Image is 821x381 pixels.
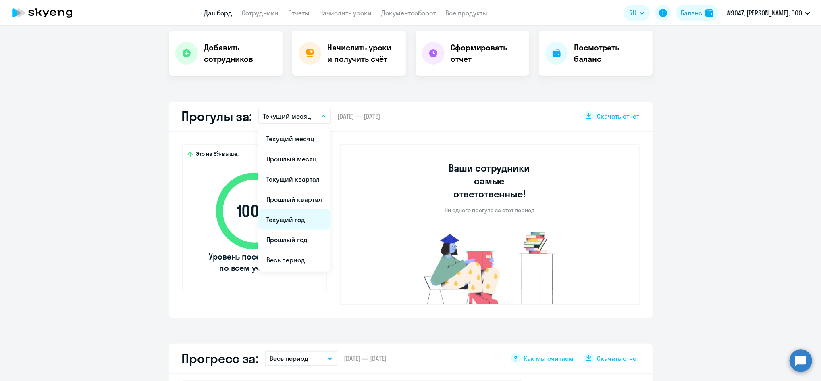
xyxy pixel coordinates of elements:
img: no-truants [409,230,570,304]
span: [DATE] — [DATE] [337,112,380,121]
h2: Прогресс за: [182,350,258,366]
p: #9047, [PERSON_NAME], ООО [727,8,802,18]
h2: Прогулы за: [182,108,252,124]
a: Все продукты [446,9,488,17]
span: Это на 8% выше, [196,150,239,160]
h4: Добавить сотрудников [204,42,276,65]
span: RU [629,8,636,18]
span: Уровень посещаемости по всем ученикам [208,251,301,274]
button: #9047, [PERSON_NAME], ООО [723,3,814,23]
button: Весь период [265,351,337,366]
h3: Ваши сотрудники самые ответственные! [438,161,541,200]
div: Баланс [681,8,702,18]
a: Начислить уроки [320,9,372,17]
a: Отчеты [289,9,310,17]
img: balance [705,9,713,17]
h4: Начислить уроки и получить счёт [328,42,398,65]
a: Дашборд [204,9,233,17]
p: Текущий месяц [263,111,311,121]
span: Скачать отчет [597,354,640,363]
span: Как мы считаем [524,354,574,363]
p: Ни одного прогула за этот период [445,207,534,214]
h4: Сформировать отчет [451,42,523,65]
span: 100 % [208,201,301,221]
ul: RU [258,127,330,272]
h4: Посмотреть баланс [574,42,646,65]
button: Балансbalance [676,5,718,21]
p: Весь период [270,354,308,363]
a: Документооборот [382,9,436,17]
span: [DATE] — [DATE] [344,354,387,363]
a: Сотрудники [242,9,279,17]
button: Текущий месяц [258,109,331,124]
span: Скачать отчет [597,112,640,121]
button: RU [624,5,650,21]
